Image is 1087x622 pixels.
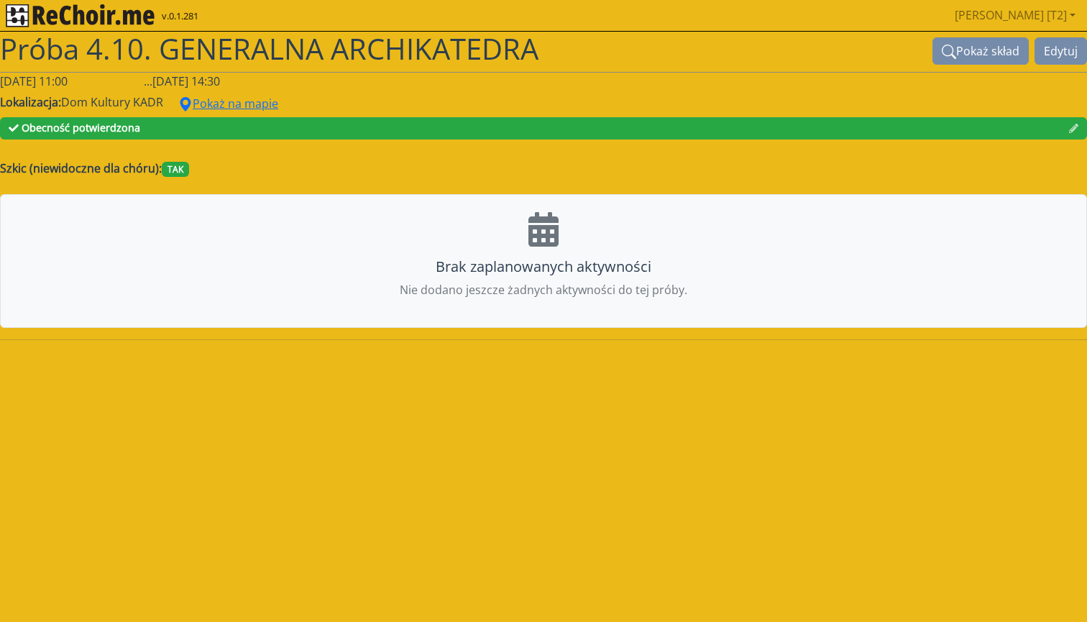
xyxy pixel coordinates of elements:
[169,90,288,117] button: geo alt fillPokaż na mapie
[949,1,1081,29] a: [PERSON_NAME] [T2]
[932,37,1029,65] button: searchPokaż skład
[152,73,220,89] span: [DATE] 14:30
[18,281,1069,298] p: Nie dodano jeszcze żadnych aktywności do tej próby.
[942,45,956,59] svg: search
[178,97,193,111] svg: geo alt fill
[22,121,140,134] span: Obecność potwierdzona
[18,258,1069,275] h5: Brak zaplanowanych aktywności
[6,4,155,27] img: rekłajer mi
[162,162,189,176] span: TAK
[162,9,198,24] span: v.0.1.281
[61,94,163,110] span: Dom Kultury KADR
[1035,37,1087,65] button: Edytuj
